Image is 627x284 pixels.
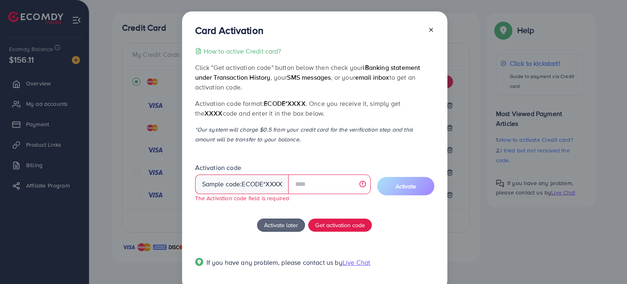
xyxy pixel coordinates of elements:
[377,177,434,195] button: Activate
[195,174,289,194] div: Sample code: *XXXX
[315,221,365,229] span: Get activation code
[195,258,203,266] img: Popup guide
[195,194,289,202] small: The Activation code field is required
[257,219,305,232] button: Activate later
[355,73,389,82] span: email inbox
[264,99,306,108] span: ecode*XXXX
[264,221,298,229] span: Activate later
[205,109,223,118] span: XXXX
[195,25,263,36] h3: Card Activation
[287,73,331,82] span: SMS messages
[342,258,370,267] span: Live Chat
[204,46,281,56] p: How to active Credit card?
[195,63,434,92] p: Click "Get activation code" button below then check your , your , or your to get an activation code.
[195,63,420,82] span: iBanking statement under Transaction History
[207,258,342,267] span: If you have any problem, please contact us by
[195,125,434,144] p: *Our system will charge $0.5 from your credit card for the verification step and this amount will...
[308,219,372,232] button: Get activation code
[242,179,263,189] span: ecode
[592,247,621,278] iframe: Chat
[195,98,434,118] p: Activation code format: . Once you receive it, simply get the code and enter it in the box below.
[195,163,241,172] label: Activation code
[396,182,416,190] span: Activate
